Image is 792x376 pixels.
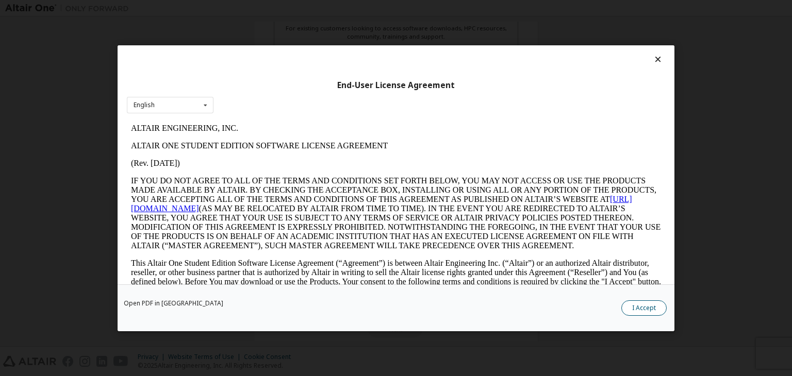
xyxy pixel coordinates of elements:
div: End-User License Agreement [127,80,665,90]
p: ALTAIR ENGINEERING, INC. [4,4,534,13]
div: English [134,102,155,108]
a: [URL][DOMAIN_NAME] [4,75,505,93]
a: Open PDF in [GEOGRAPHIC_DATA] [124,300,223,306]
p: IF YOU DO NOT AGREE TO ALL OF THE TERMS AND CONDITIONS SET FORTH BELOW, YOU MAY NOT ACCESS OR USE... [4,57,534,131]
p: (Rev. [DATE]) [4,39,534,48]
p: This Altair One Student Edition Software License Agreement (“Agreement”) is between Altair Engine... [4,139,534,176]
p: ALTAIR ONE STUDENT EDITION SOFTWARE LICENSE AGREEMENT [4,22,534,31]
button: I Accept [621,300,667,316]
